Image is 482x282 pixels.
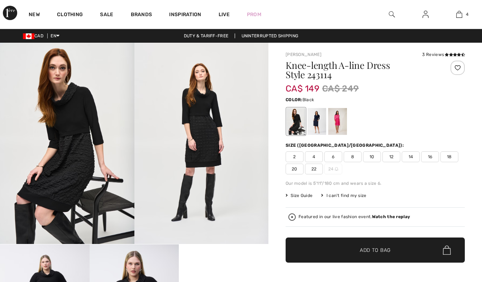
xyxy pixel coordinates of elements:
img: Canadian Dollar [23,33,34,39]
a: Live [219,11,230,18]
span: 14 [402,151,420,162]
h1: Knee-length A-line Dress Style 243114 [286,61,435,79]
div: Size ([GEOGRAPHIC_DATA]/[GEOGRAPHIC_DATA]): [286,142,405,149]
a: Clothing [57,11,83,19]
span: Inspiration [169,11,201,19]
span: Add to Bag [360,246,391,254]
div: Geranium [328,108,347,135]
a: Sign In [417,10,434,19]
a: Sale [100,11,113,19]
a: 4 [443,10,476,19]
div: Featured in our live fashion event. [299,215,410,219]
a: New [29,11,40,19]
img: My Info [423,10,429,19]
span: 2 [286,151,304,162]
span: 22 [305,164,323,174]
span: Color: [286,97,302,102]
span: 4 [466,11,468,18]
button: Add to Bag [286,238,465,263]
span: CA$ 249 [322,82,359,95]
span: 16 [421,151,439,162]
div: Black [287,108,305,135]
img: Bag.svg [443,245,451,255]
img: Watch the replay [288,213,296,221]
span: CAD [23,33,46,38]
span: 20 [286,164,304,174]
img: Knee-Length A-Line Dress Style 243114. 2 [134,43,269,244]
span: EN [51,33,59,38]
img: search the website [389,10,395,19]
span: 10 [363,151,381,162]
a: Prom [247,11,261,18]
span: CA$ 149 [286,76,319,94]
span: 8 [344,151,362,162]
span: 24 [324,164,342,174]
div: Our model is 5'11"/180 cm and wears a size 6. [286,180,465,187]
span: 6 [324,151,342,162]
strong: Watch the replay [372,214,410,219]
span: Black [302,97,314,102]
div: 3 Reviews [422,51,465,58]
img: ring-m.svg [335,167,338,171]
span: Size Guide [286,192,312,199]
img: 1ère Avenue [3,6,17,20]
a: [PERSON_NAME] [286,52,321,57]
div: Midnight Blue [307,108,326,135]
span: 12 [382,151,400,162]
div: I can't find my size [321,192,366,199]
span: 18 [440,151,458,162]
img: My Bag [456,10,462,19]
iframe: Opens a widget where you can chat to one of our agents [436,228,475,246]
span: 4 [305,151,323,162]
a: Brands [131,11,152,19]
